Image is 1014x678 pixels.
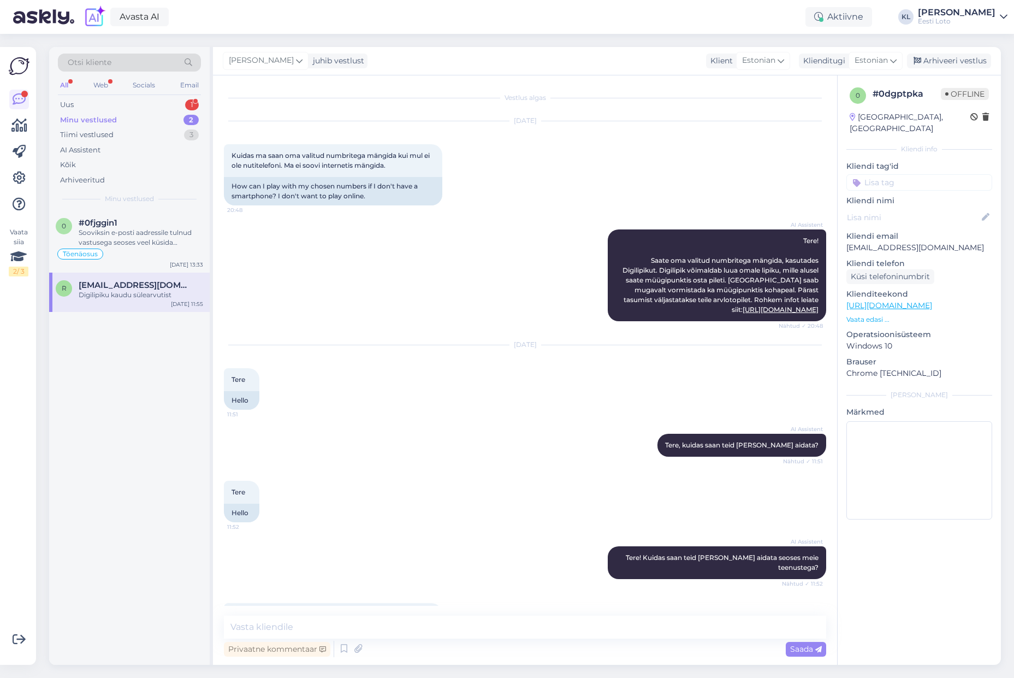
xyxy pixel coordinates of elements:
[782,221,823,229] span: AI Assistent
[626,553,820,571] span: Tere! Kuidas saan teid [PERSON_NAME] aidata seoses meie teenustega?
[782,538,823,546] span: AI Assistent
[782,425,823,433] span: AI Assistent
[846,242,992,253] p: [EMAIL_ADDRESS][DOMAIN_NAME]
[742,55,775,67] span: Estonian
[79,218,117,228] span: #0fjggin1
[62,284,67,292] span: r
[846,329,992,340] p: Operatsioonisüsteem
[856,91,860,99] span: 0
[782,457,823,465] span: Nähtud ✓ 11:51
[706,55,733,67] div: Klient
[79,280,192,290] span: rait.aparin@hotmail.com
[105,194,154,204] span: Minu vestlused
[60,145,100,156] div: AI Assistent
[846,174,992,191] input: Lisa tag
[224,177,442,205] div: How can I play with my chosen numbers if I don't have a smartphone? I don't want to play online.
[907,54,991,68] div: Arhiveeri vestlus
[170,261,203,269] div: [DATE] 13:33
[227,523,268,531] span: 11:52
[60,129,114,140] div: Tiimi vestlused
[62,222,66,230] span: 0
[9,227,28,276] div: Vaata siia
[846,340,992,352] p: Windows 10
[224,391,259,410] div: Hello
[227,410,268,418] span: 11:51
[850,111,970,134] div: [GEOGRAPHIC_DATA], [GEOGRAPHIC_DATA]
[855,55,888,67] span: Estonian
[9,267,28,276] div: 2 / 3
[224,642,330,657] div: Privaatne kommentaar
[846,390,992,400] div: [PERSON_NAME]
[171,300,203,308] div: [DATE] 11:55
[68,57,111,68] span: Otsi kliente
[309,55,364,67] div: juhib vestlust
[60,160,76,170] div: Kõik
[60,99,74,110] div: Uus
[847,211,980,223] input: Lisa nimi
[224,116,826,126] div: [DATE]
[846,231,992,242] p: Kliendi email
[846,368,992,379] p: Chrome [TECHNICAL_ID]
[846,300,932,310] a: [URL][DOMAIN_NAME]
[846,269,934,284] div: Küsi telefoninumbrit
[79,228,203,247] div: Sooviksin e-posti aadressile tulnud vastusega seoses veel küsida [PERSON_NAME] kohta. Vastuses ol...
[79,290,203,300] div: Digilipiku kaudu sülearvutist
[227,206,268,214] span: 20:48
[918,8,995,17] div: [PERSON_NAME]
[846,258,992,269] p: Kliendi telefon
[232,488,245,496] span: Tere
[232,375,245,384] span: Tere
[846,195,992,207] p: Kliendi nimi
[185,99,199,110] div: 1
[83,5,106,28] img: explore-ai
[918,17,995,26] div: Eesti Loto
[224,93,826,103] div: Vestlus algas
[846,144,992,154] div: Kliendi info
[91,78,110,92] div: Web
[846,356,992,368] p: Brauser
[941,88,989,100] span: Offline
[58,78,70,92] div: All
[224,340,826,350] div: [DATE]
[9,56,29,76] img: Askly Logo
[184,129,199,140] div: 3
[779,322,823,330] span: Nähtud ✓ 20:48
[846,161,992,172] p: Kliendi tag'id
[782,580,823,588] span: Nähtud ✓ 11:52
[183,115,199,126] div: 2
[790,644,822,654] span: Saada
[131,78,157,92] div: Socials
[60,115,117,126] div: Minu vestlused
[110,8,169,26] a: Avasta AI
[229,55,294,67] span: [PERSON_NAME]
[232,151,431,169] span: Kuidas ma saan oma valitud numbritega mängida kui mul ei ole nutitelefoni. Ma ei soovi internetis...
[846,315,992,325] p: Vaata edasi ...
[805,7,872,27] div: Aktiivne
[918,8,1007,26] a: [PERSON_NAME]Eesti Loto
[743,305,819,314] a: [URL][DOMAIN_NAME]
[63,251,98,257] span: Tõenäosus
[898,9,914,25] div: KL
[60,175,105,186] div: Arhiveeritud
[846,406,992,418] p: Märkmed
[846,288,992,300] p: Klienditeekond
[873,87,941,101] div: # 0dgptpka
[665,441,819,449] span: Tere, kuidas saan teid [PERSON_NAME] aidata?
[178,78,201,92] div: Email
[799,55,845,67] div: Klienditugi
[224,504,259,522] div: Hello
